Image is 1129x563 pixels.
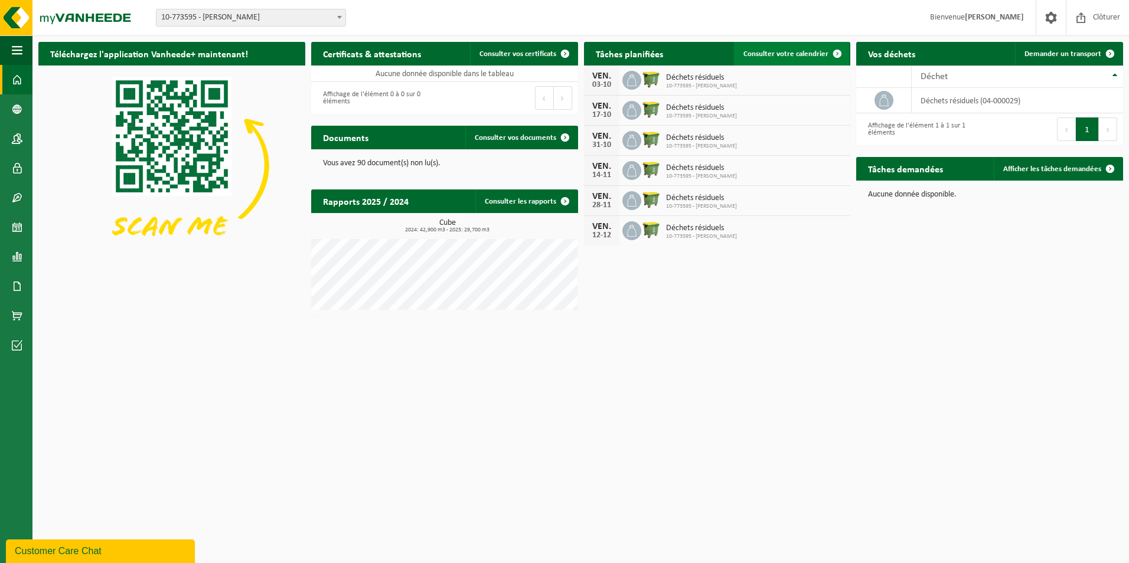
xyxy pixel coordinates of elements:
[1015,42,1122,66] a: Demander un transport
[1099,117,1117,141] button: Next
[311,42,433,65] h2: Certificats & attestations
[734,42,849,66] a: Consulter votre calendrier
[641,99,661,119] img: WB-1100-HPE-GN-50
[590,192,614,201] div: VEN.
[856,42,927,65] h2: Vos déchets
[666,163,737,173] span: Déchets résiduels
[590,231,614,240] div: 12-12
[856,157,955,180] h2: Tâches demandées
[666,194,737,203] span: Déchets résiduels
[666,203,737,210] span: 10-773595 - [PERSON_NAME]
[590,132,614,141] div: VEN.
[465,126,577,149] a: Consulter vos documents
[666,233,737,240] span: 10-773595 - [PERSON_NAME]
[1057,117,1076,141] button: Previous
[743,50,828,58] span: Consulter votre calendrier
[666,143,737,150] span: 10-773595 - [PERSON_NAME]
[965,13,1024,22] strong: [PERSON_NAME]
[584,42,675,65] h2: Tâches planifiées
[311,66,578,82] td: Aucune donnée disponible dans le tableau
[666,113,737,120] span: 10-773595 - [PERSON_NAME]
[535,86,554,110] button: Previous
[921,72,948,81] span: Déchet
[156,9,346,27] span: 10-773595 - SRL EMMANUEL DUTRIEUX - HOLLAIN
[590,141,614,149] div: 31-10
[666,173,737,180] span: 10-773595 - [PERSON_NAME]
[311,126,380,149] h2: Documents
[641,129,661,149] img: WB-1100-HPE-GN-50
[590,71,614,81] div: VEN.
[590,81,614,89] div: 03-10
[641,159,661,179] img: WB-1100-HPE-GN-50
[1024,50,1101,58] span: Demander un transport
[590,222,614,231] div: VEN.
[912,88,1123,113] td: déchets résiduels (04-000029)
[590,171,614,179] div: 14-11
[311,189,420,212] h2: Rapports 2025 / 2024
[666,133,737,143] span: Déchets résiduels
[590,111,614,119] div: 17-10
[317,227,578,233] span: 2024: 42,900 m3 - 2025: 29,700 m3
[6,537,197,563] iframe: chat widget
[323,159,566,168] p: Vous avez 90 document(s) non lu(s).
[666,103,737,113] span: Déchets résiduels
[641,69,661,89] img: WB-1100-HPE-GN-50
[479,50,556,58] span: Consulter vos certificats
[994,157,1122,181] a: Afficher les tâches demandées
[1003,165,1101,173] span: Afficher les tâches demandées
[317,219,578,233] h3: Cube
[590,102,614,111] div: VEN.
[38,66,305,266] img: Download de VHEPlus App
[641,189,661,210] img: WB-1100-HPE-GN-50
[862,116,984,142] div: Affichage de l'élément 1 à 1 sur 1 éléments
[470,42,577,66] a: Consulter vos certificats
[590,162,614,171] div: VEN.
[554,86,572,110] button: Next
[590,201,614,210] div: 28-11
[868,191,1111,199] p: Aucune donnée disponible.
[38,42,260,65] h2: Téléchargez l'application Vanheede+ maintenant!
[1076,117,1099,141] button: 1
[475,189,577,213] a: Consulter les rapports
[641,220,661,240] img: WB-1100-HPE-GN-50
[156,9,345,26] span: 10-773595 - SRL EMMANUEL DUTRIEUX - HOLLAIN
[317,85,439,111] div: Affichage de l'élément 0 à 0 sur 0 éléments
[666,83,737,90] span: 10-773595 - [PERSON_NAME]
[666,224,737,233] span: Déchets résiduels
[475,134,556,142] span: Consulter vos documents
[666,73,737,83] span: Déchets résiduels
